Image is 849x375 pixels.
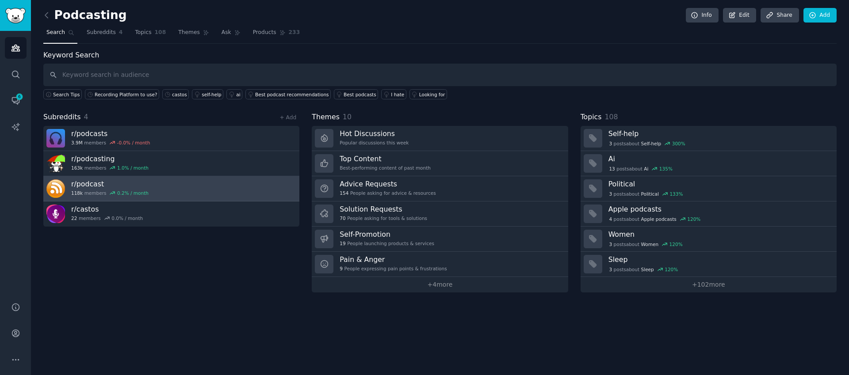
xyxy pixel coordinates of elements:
[312,126,568,151] a: Hot DiscussionsPopular discussions this week
[581,126,837,151] a: Self-help3postsaboutSelf-help300%
[46,205,65,223] img: castos
[253,29,276,37] span: Products
[659,166,673,172] div: 135 %
[608,154,830,163] h3: Ai
[46,29,65,37] span: Search
[334,89,378,99] a: Best podcasts
[71,140,150,146] div: members
[312,227,568,252] a: Self-Promotion19People launching products & services
[608,165,673,173] div: post s about
[178,29,200,37] span: Themes
[15,94,23,100] span: 6
[155,29,166,37] span: 108
[761,8,799,23] a: Share
[162,89,189,99] a: castos
[340,179,436,189] h3: Advice Requests
[581,201,837,227] a: Apple podcasts4postsaboutApple podcasts120%
[723,8,756,23] a: Edit
[665,266,678,273] div: 120 %
[609,166,615,172] span: 13
[85,89,159,99] a: Recording Platform to use?
[71,179,149,189] h3: r/ podcast
[312,252,568,277] a: Pain & Anger9People expressing pain points & frustrations
[46,154,65,173] img: podcasting
[391,91,404,98] div: I hate
[71,165,83,171] span: 163k
[192,89,223,99] a: self-help
[71,165,149,171] div: members
[608,230,830,239] h3: Women
[279,114,296,121] a: + Add
[71,154,149,163] h3: r/ podcasting
[604,113,618,121] span: 108
[608,265,679,273] div: post s about
[381,89,406,99] a: I hate
[312,151,568,176] a: Top ContentBest-performing content of past month
[608,140,686,148] div: post s about
[95,91,157,98] div: Recording Platform to use?
[340,190,436,196] div: People asking for advice & resources
[644,166,648,172] span: Ai
[43,176,299,201] a: r/podcast118kmembers0.2% / month
[609,140,612,147] span: 3
[43,112,81,123] span: Subreddits
[581,112,602,123] span: Topics
[343,113,352,121] span: 10
[43,26,77,44] a: Search
[289,29,300,37] span: 233
[312,112,340,123] span: Themes
[641,216,677,222] span: Apple podcasts
[641,266,654,273] span: Sleep
[641,140,662,147] span: Self-help
[222,29,231,37] span: Ask
[608,240,684,248] div: post s about
[641,241,659,247] span: Women
[132,26,169,44] a: Topics108
[71,205,143,214] h3: r/ castos
[5,8,26,23] img: GummySearch logo
[340,190,348,196] span: 154
[581,277,837,292] a: +102more
[344,91,376,98] div: Best podcasts
[340,205,427,214] h3: Solution Requests
[5,90,27,111] a: 6
[340,230,434,239] h3: Self-Promotion
[71,190,149,196] div: members
[135,29,151,37] span: Topics
[340,215,427,221] div: People asking for tools & solutions
[608,190,684,198] div: post s about
[43,126,299,151] a: r/podcasts3.9Mmembers-0.0% / month
[609,266,612,273] span: 3
[53,91,80,98] span: Search Tips
[340,129,409,138] h3: Hot Discussions
[71,140,83,146] span: 3.9M
[672,140,685,147] div: 300 %
[340,255,447,264] h3: Pain & Anger
[340,240,345,246] span: 19
[340,140,409,146] div: Popular discussions this week
[608,215,701,223] div: post s about
[609,191,612,197] span: 3
[84,26,126,44] a: Subreddits4
[581,151,837,176] a: Ai13postsaboutAi135%
[409,89,447,99] a: Looking for
[218,26,244,44] a: Ask
[46,179,65,198] img: podcast
[255,91,329,98] div: Best podcast recommendations
[175,26,212,44] a: Themes
[581,176,837,201] a: Political3postsaboutPolitical133%
[581,227,837,252] a: Women3postsaboutWomen120%
[43,64,837,86] input: Keyword search in audience
[340,154,431,163] h3: Top Content
[340,265,343,272] span: 9
[119,29,123,37] span: 4
[117,165,149,171] div: 1.0 % / month
[117,190,149,196] div: 0.2 % / month
[245,89,331,99] a: Best podcast recommendations
[608,129,830,138] h3: Self-help
[236,91,240,98] div: ai
[608,255,830,264] h3: Sleep
[669,191,683,197] div: 133 %
[87,29,116,37] span: Subreddits
[340,265,447,272] div: People expressing pain points & frustrations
